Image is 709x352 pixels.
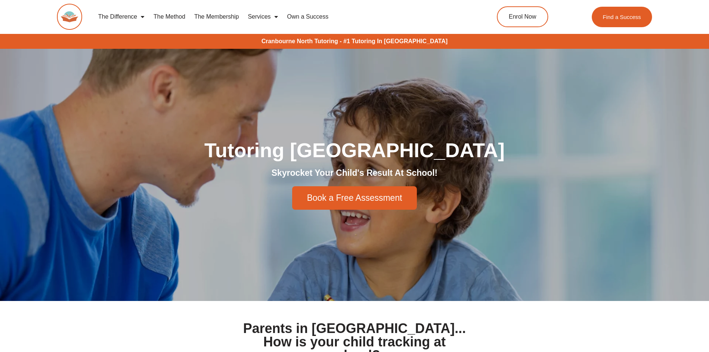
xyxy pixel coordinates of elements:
span: Enrol Now [509,14,536,20]
a: The Difference [94,8,149,25]
span: Book a Free Assessment [307,194,402,202]
nav: Menu [94,8,463,25]
a: The Method [149,8,189,25]
a: Enrol Now [497,6,548,27]
a: Own a Success [282,8,333,25]
a: Services [243,8,282,25]
a: Book a Free Assessment [292,186,417,210]
span: Find a Success [603,14,641,20]
h2: Skyrocket Your Child's Result At School! [146,168,563,179]
a: Find a Success [592,7,652,27]
h1: Tutoring [GEOGRAPHIC_DATA] [146,140,563,160]
a: The Membership [190,8,243,25]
